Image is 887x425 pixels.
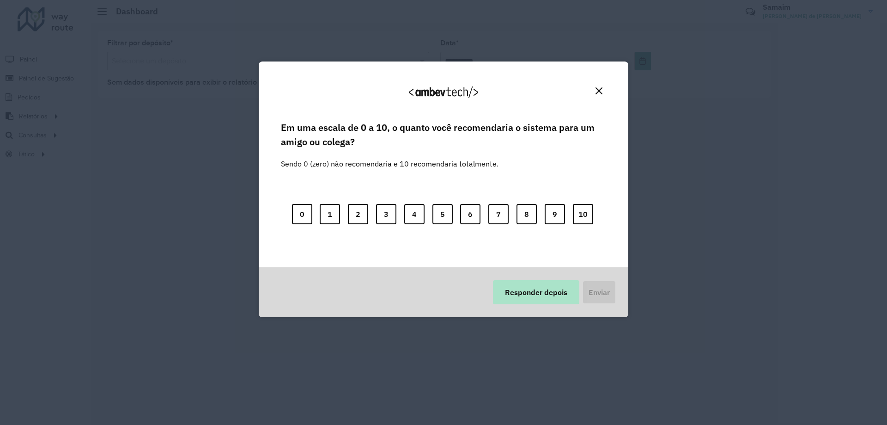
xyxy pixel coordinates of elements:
[493,280,579,304] button: Responder depois
[432,204,453,224] button: 5
[460,204,480,224] button: 6
[348,204,368,224] button: 2
[409,86,478,98] img: Logo Ambevtech
[592,84,606,98] button: Close
[488,204,509,224] button: 7
[595,87,602,94] img: Close
[376,204,396,224] button: 3
[320,204,340,224] button: 1
[281,121,606,149] label: Em uma escala de 0 a 10, o quanto você recomendaria o sistema para um amigo ou colega?
[292,204,312,224] button: 0
[404,204,425,224] button: 4
[573,204,593,224] button: 10
[516,204,537,224] button: 8
[545,204,565,224] button: 9
[281,147,498,169] label: Sendo 0 (zero) não recomendaria e 10 recomendaria totalmente.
